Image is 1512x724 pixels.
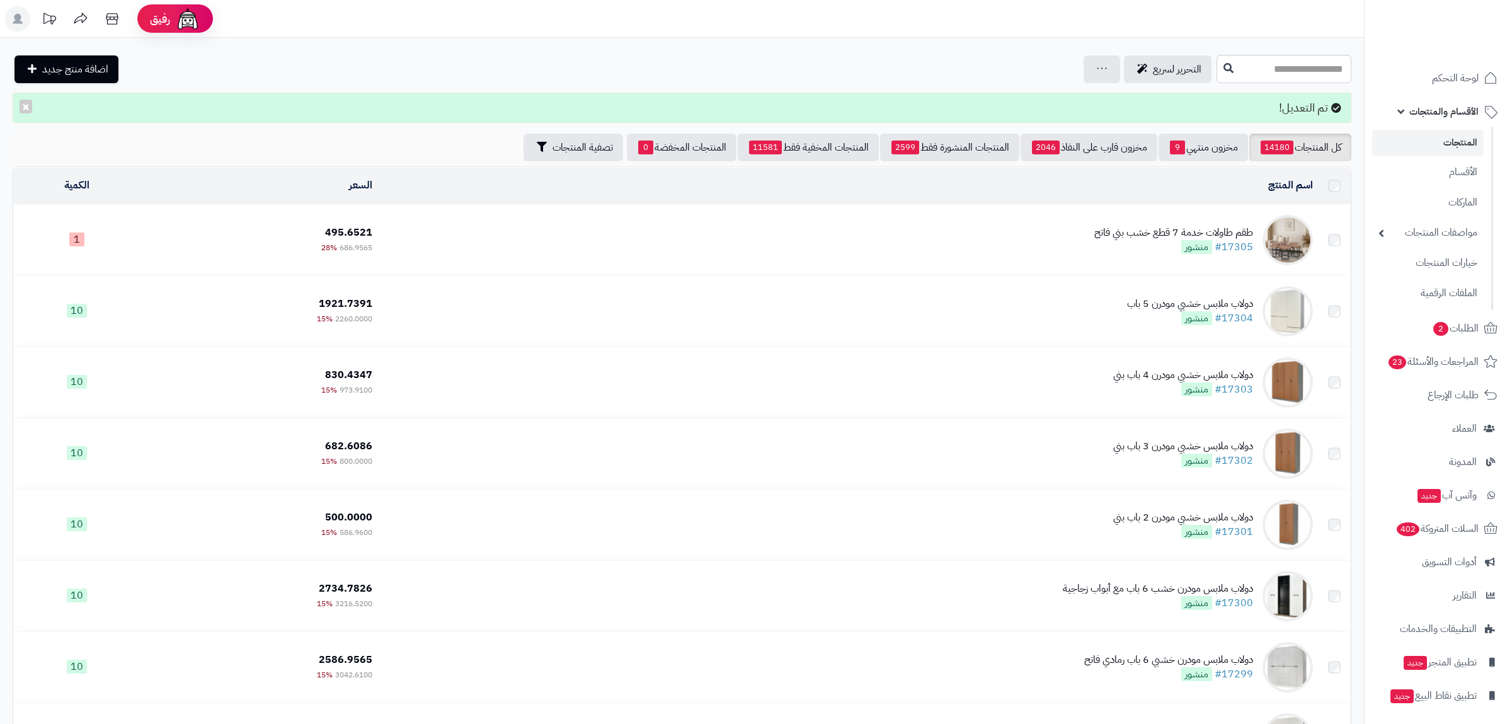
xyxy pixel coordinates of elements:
[1215,382,1253,397] a: #17303
[1261,141,1293,154] span: 14180
[335,313,372,325] span: 2260.0000
[1422,553,1477,571] span: أدوات التسويق
[553,140,613,155] span: تصفية المنتجات
[1372,189,1484,216] a: الماركات
[1452,420,1477,437] span: العملاء
[1063,582,1253,596] div: دولاب ملابس مودرن خشب 6 باب مع أبواب زجاجية
[319,652,372,667] span: 2586.9565
[1387,353,1479,371] span: المراجعات والأسئلة
[1084,653,1253,667] div: دولاب ملابس مودرن خشبي 6 باب رمادي فاتح
[319,296,372,311] span: 1921.7391
[1402,653,1477,671] span: تطبيق المتجر
[321,242,337,253] span: 28%
[1170,141,1185,154] span: 9
[1372,681,1504,711] a: تطبيق نقاط البيعجديد
[1389,355,1406,369] span: 23
[1417,489,1441,503] span: جديد
[524,134,623,161] button: تصفية المنتجات
[67,304,87,318] span: 10
[1433,322,1448,336] span: 2
[1372,63,1504,93] a: لوحة التحكم
[321,384,337,396] span: 15%
[33,6,65,35] a: تحديثات المنصة
[1263,500,1313,550] img: دولاب ملابس خشبي مودرن 2 باب بني
[1389,687,1477,704] span: تطبيق نقاط البيع
[1113,510,1253,525] div: دولاب ملابس خشبي مودرن 2 باب بني
[1372,280,1484,307] a: الملفات الرقمية
[1372,447,1504,477] a: المدونة
[1263,642,1313,692] img: دولاب ملابس مودرن خشبي 6 باب رمادي فاتح
[1372,130,1484,156] a: المنتجات
[1263,571,1313,621] img: دولاب ملابس مودرن خشب 6 باب مع أبواب زجاجية
[1432,69,1479,87] span: لوحة التحكم
[340,384,372,396] span: 973.9100
[325,439,372,454] span: 682.6086
[1159,134,1248,161] a: مخزون منتهي9
[1215,524,1253,539] a: #17301
[1215,311,1253,326] a: #17304
[317,313,333,325] span: 15%
[1215,453,1253,468] a: #17302
[317,669,333,681] span: 15%
[64,178,89,193] a: الكمية
[1181,454,1212,468] span: منشور
[1372,647,1504,677] a: تطبيق المتجرجديد
[317,598,333,609] span: 15%
[1395,520,1479,537] span: السلات المتروكة
[1432,319,1479,337] span: الطلبات
[150,11,170,26] span: رفيق
[1113,439,1253,454] div: دولاب ملابس خشبي مودرن 3 باب بني
[340,242,372,253] span: 686.9565
[1400,620,1477,638] span: التطبيقات والخدمات
[1215,595,1253,611] a: #17300
[335,669,372,681] span: 3042.6100
[1181,382,1212,396] span: منشور
[1263,357,1313,408] img: دولاب ملابس خشبي مودرن 4 باب بني
[67,375,87,389] span: 10
[67,446,87,460] span: 10
[1215,667,1253,682] a: #17299
[1372,514,1504,544] a: السلات المتروكة402
[325,367,372,382] span: 830.4347
[1404,656,1427,670] span: جديد
[13,93,1351,123] div: تم التعديل!
[42,62,108,77] span: اضافة منتج جديد
[321,527,337,538] span: 15%
[1409,103,1479,120] span: الأقسام والمنتجات
[340,527,372,538] span: 586.9600
[325,510,372,525] span: 500.0000
[1124,55,1211,83] a: التحرير لسريع
[1372,413,1504,444] a: العملاء
[67,589,87,602] span: 10
[1263,428,1313,479] img: دولاب ملابس خشبي مودرن 3 باب بني
[349,178,372,193] a: السعر
[1181,596,1212,610] span: منشور
[69,233,84,246] span: 1
[1127,297,1253,311] div: دولاب ملابس خشبي مودرن 5 باب
[1372,313,1504,343] a: الطلبات2
[1153,62,1201,77] span: التحرير لسريع
[1372,159,1484,186] a: الأقسام
[1372,547,1504,577] a: أدوات التسويق
[738,134,879,161] a: المنتجات المخفية فقط11581
[1372,380,1504,410] a: طلبات الإرجاع
[335,598,372,609] span: 3216.5200
[1263,286,1313,336] img: دولاب ملابس خشبي مودرن 5 باب
[1372,250,1484,277] a: خيارات المنتجات
[175,6,200,32] img: ai-face.png
[67,660,87,674] span: 10
[1181,667,1212,681] span: منشور
[1428,386,1479,404] span: طلبات الإرجاع
[1263,215,1313,265] img: طقم طاولات خدمة 7 قطع خشب بني فاتح
[1215,239,1253,255] a: #17305
[1249,134,1351,161] a: كل المنتجات14180
[1268,178,1313,193] a: اسم المنتج
[1113,368,1253,382] div: دولاب ملابس خشبي مودرن 4 باب بني
[325,225,372,240] span: 495.6521
[749,141,782,154] span: 11581
[319,581,372,596] span: 2734.7826
[1397,522,1419,536] span: 402
[20,100,32,113] button: ×
[1449,453,1477,471] span: المدونة
[638,141,653,154] span: 0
